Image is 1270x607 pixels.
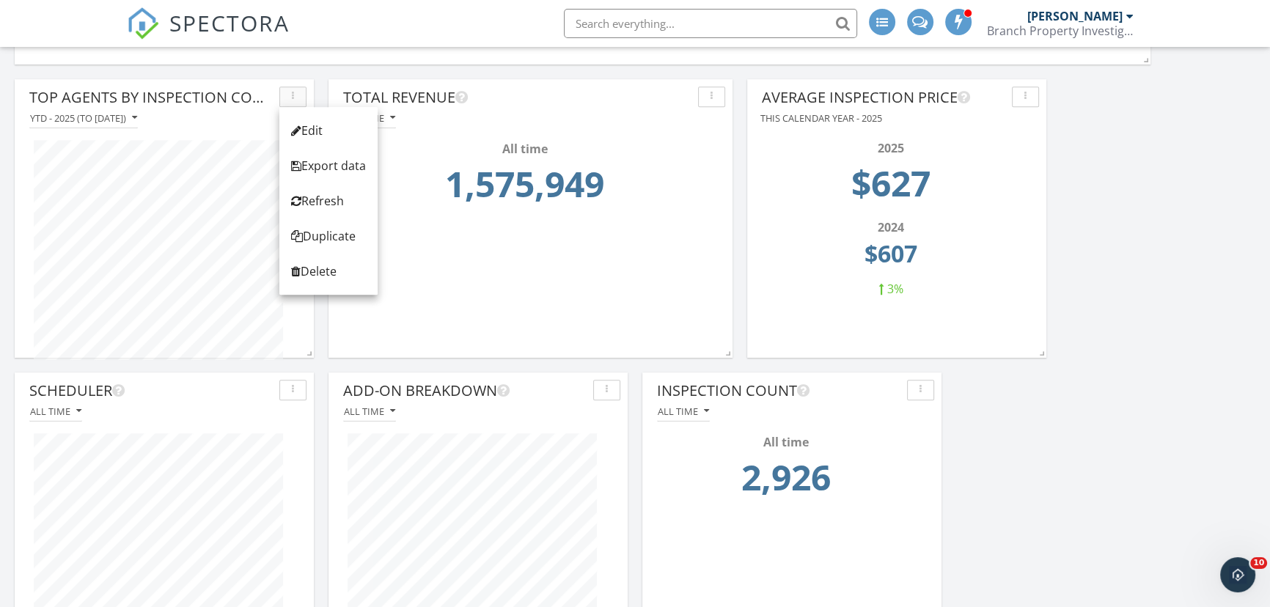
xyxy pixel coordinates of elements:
[657,402,710,422] button: All time
[291,192,366,210] div: Refresh
[29,87,274,108] div: Top Agents by Inspection Count
[766,218,1016,236] div: 2024
[348,158,702,219] td: 1575948.75
[1027,9,1123,23] div: [PERSON_NAME]
[291,262,366,280] div: Delete
[348,140,702,158] div: All time
[657,380,901,402] div: Inspection Count
[29,108,138,128] button: YTD - 2025 (to [DATE])
[30,406,81,416] div: All time
[344,406,395,416] div: All time
[658,406,709,416] div: All time
[343,402,396,422] button: All time
[766,236,1016,280] td: 607.21
[766,157,1016,218] td: 626.51
[1220,557,1255,592] iframe: Intercom live chat
[343,87,692,108] div: Total Revenue
[29,380,274,402] div: Scheduler
[661,433,911,451] div: All time
[169,7,290,38] span: SPECTORA
[127,20,290,51] a: SPECTORA
[1250,557,1267,569] span: 10
[762,87,1006,108] div: Average Inspection Price
[291,157,366,174] div: Export data
[29,402,82,422] button: All time
[564,9,857,38] input: Search everything...
[30,113,137,123] div: YTD - 2025 (to [DATE])
[291,122,366,139] div: Edit
[127,7,159,40] img: The Best Home Inspection Software - Spectora
[987,23,1134,38] div: Branch Property Investigations
[343,380,587,402] div: Add-On Breakdown
[291,227,366,245] div: Duplicate
[661,451,911,512] td: 2926
[887,281,903,297] span: 3%
[766,139,1016,157] div: 2025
